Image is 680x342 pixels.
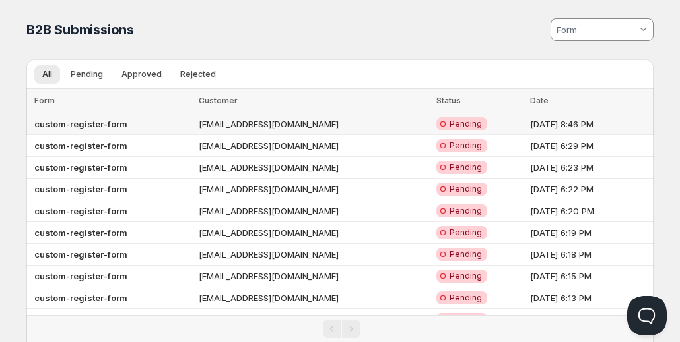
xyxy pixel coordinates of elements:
[195,309,432,331] td: [EMAIL_ADDRESS][DOMAIN_NAME]
[195,244,432,266] td: [EMAIL_ADDRESS][DOMAIN_NAME]
[199,96,238,105] span: Customer
[26,315,654,342] nav: Pagination
[526,113,654,135] td: [DATE] 8:46 PM
[34,227,127,238] b: custom-register-form
[450,184,482,194] span: Pending
[195,113,432,135] td: [EMAIL_ADDRESS][DOMAIN_NAME]
[180,69,216,80] span: Rejected
[526,179,654,200] td: [DATE] 6:22 PM
[526,200,654,222] td: [DATE] 6:20 PM
[34,140,127,151] b: custom-register-form
[436,96,461,105] span: Status
[450,314,482,325] span: Pending
[450,249,482,260] span: Pending
[526,135,654,157] td: [DATE] 6:29 PM
[195,157,432,179] td: [EMAIL_ADDRESS][DOMAIN_NAME]
[195,200,432,222] td: [EMAIL_ADDRESS][DOMAIN_NAME]
[195,135,432,157] td: [EMAIL_ADDRESS][DOMAIN_NAME]
[555,19,637,40] input: Form
[450,162,482,173] span: Pending
[526,309,654,331] td: [DATE] 6:10 PM
[195,179,432,200] td: [EMAIL_ADDRESS][DOMAIN_NAME]
[34,119,127,129] b: custom-register-form
[42,69,52,80] span: All
[450,293,482,303] span: Pending
[34,314,127,325] b: custom-register-form
[450,227,482,238] span: Pending
[450,119,482,129] span: Pending
[34,271,127,281] b: custom-register-form
[627,296,667,335] iframe: Help Scout Beacon - Open
[450,140,482,151] span: Pending
[526,244,654,266] td: [DATE] 6:18 PM
[34,184,127,194] b: custom-register-form
[34,249,127,260] b: custom-register-form
[34,206,127,216] b: custom-register-form
[71,69,103,80] span: Pending
[526,157,654,179] td: [DATE] 6:23 PM
[526,222,654,244] td: [DATE] 6:19 PM
[34,162,127,173] b: custom-register-form
[195,266,432,287] td: [EMAIL_ADDRESS][DOMAIN_NAME]
[526,287,654,309] td: [DATE] 6:13 PM
[26,22,134,38] span: B2B Submissions
[530,96,549,105] span: Date
[34,293,127,303] b: custom-register-form
[450,271,482,281] span: Pending
[195,287,432,309] td: [EMAIL_ADDRESS][DOMAIN_NAME]
[34,96,55,105] span: Form
[121,69,162,80] span: Approved
[526,266,654,287] td: [DATE] 6:15 PM
[450,206,482,216] span: Pending
[195,222,432,244] td: [EMAIL_ADDRESS][DOMAIN_NAME]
